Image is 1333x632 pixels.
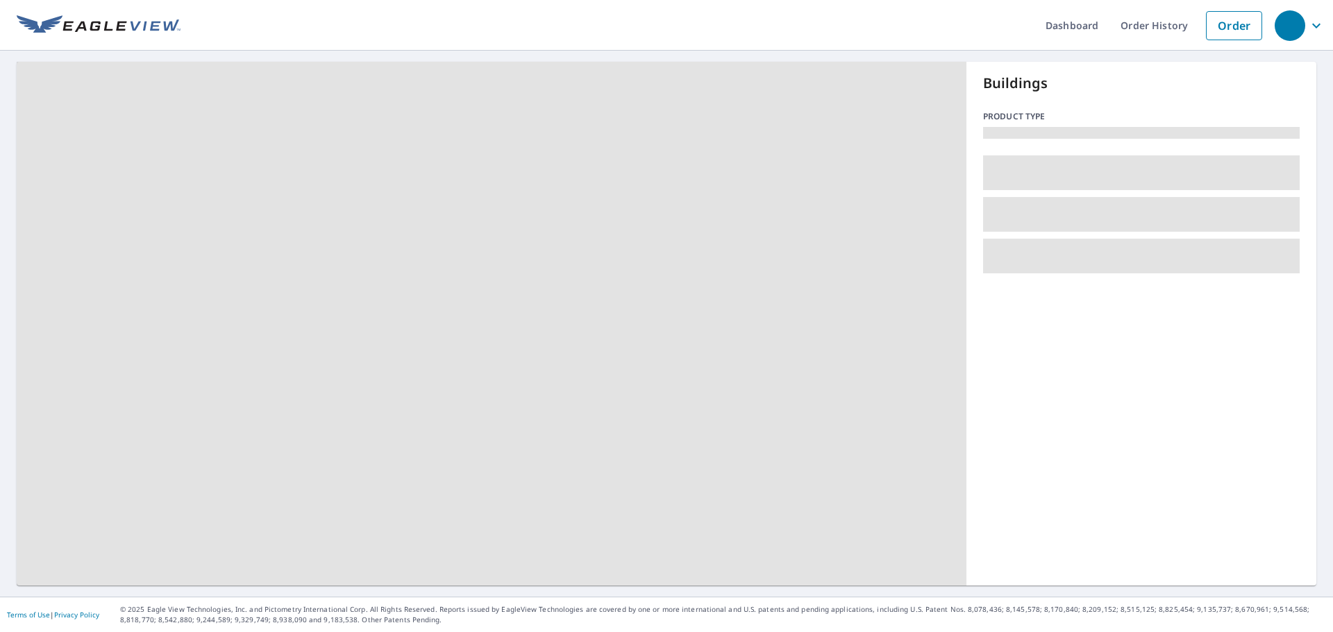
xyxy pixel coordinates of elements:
p: Product type [983,110,1300,123]
img: EV Logo [17,15,181,36]
p: | [7,610,99,619]
p: Buildings [983,73,1300,94]
a: Order [1206,11,1262,40]
p: © 2025 Eagle View Technologies, Inc. and Pictometry International Corp. All Rights Reserved. Repo... [120,604,1326,625]
a: Privacy Policy [54,610,99,620]
a: Terms of Use [7,610,50,620]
